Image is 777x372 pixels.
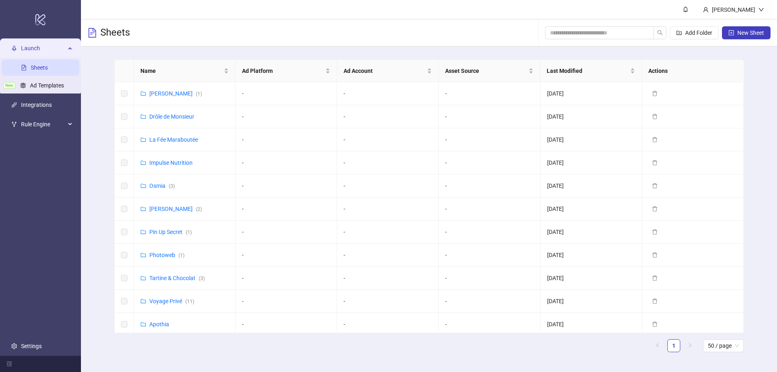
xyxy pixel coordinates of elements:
td: - [337,151,439,174]
a: Osmia(3) [149,183,175,189]
span: delete [652,183,658,189]
span: delete [652,321,658,327]
td: - [236,313,337,336]
span: ( 1 ) [186,230,192,235]
td: - [337,221,439,244]
td: - [439,221,540,244]
td: [DATE] [541,174,642,198]
span: delete [652,252,658,258]
a: [PERSON_NAME](2) [149,206,202,212]
a: Ad Templates [30,83,64,89]
a: Drôle de Monsieur [149,113,194,120]
span: New Sheet [737,30,764,36]
span: folder [140,91,146,96]
td: - [337,290,439,313]
span: folder [140,137,146,142]
span: folder [140,252,146,258]
th: Last Modified [540,60,642,82]
span: delete [652,206,658,212]
span: folder [140,298,146,304]
td: - [439,128,540,151]
span: delete [652,275,658,281]
span: folder [140,275,146,281]
td: - [439,267,540,290]
span: user [703,7,709,13]
div: [PERSON_NAME] [709,5,758,14]
span: ( 3 ) [169,183,175,189]
td: [DATE] [541,198,642,221]
span: folder [140,229,146,235]
a: Integrations [21,102,52,108]
span: right [688,343,692,348]
td: - [337,128,439,151]
span: delete [652,160,658,166]
span: Add Folder [685,30,712,36]
span: folder [140,114,146,119]
a: Voyage Privé(11) [149,298,194,304]
a: 1 [668,340,680,352]
td: - [439,290,540,313]
a: Sheets [31,65,48,71]
h3: Sheets [100,26,130,39]
td: - [337,198,439,221]
th: Actions [642,60,743,82]
span: plus-square [728,30,734,36]
a: Impulse Nutrition [149,159,193,166]
span: folder [140,160,146,166]
li: Next Page [684,339,696,352]
span: Ad Platform [242,66,324,75]
div: Page Size [703,339,744,352]
span: folder [140,206,146,212]
li: Previous Page [651,339,664,352]
a: Photoweb(1) [149,252,185,258]
span: down [758,7,764,13]
button: Add Folder [670,26,719,39]
td: - [439,174,540,198]
span: menu-fold [6,361,12,367]
span: bell [683,6,688,12]
td: - [236,174,337,198]
td: - [236,128,337,151]
span: ( 3 ) [199,276,205,281]
a: Settings [21,343,42,349]
td: - [236,267,337,290]
span: folder [140,321,146,327]
td: - [337,244,439,267]
td: [DATE] [541,151,642,174]
span: 50 / page [708,340,739,352]
span: delete [652,229,658,235]
td: - [337,82,439,105]
a: La Fée Maraboutée [149,136,198,143]
td: - [337,105,439,128]
a: Pin Up Secret(1) [149,229,192,235]
span: rocket [11,46,17,51]
span: Last Modified [547,66,628,75]
td: [DATE] [541,221,642,244]
td: - [236,198,337,221]
td: [DATE] [541,244,642,267]
th: Ad Account [337,60,439,82]
span: Rule Engine [21,117,66,133]
span: Ad Account [344,66,425,75]
td: [DATE] [541,267,642,290]
button: left [651,339,664,352]
span: left [655,343,660,348]
td: [DATE] [541,82,642,105]
td: - [236,244,337,267]
span: ( 11 ) [185,299,194,304]
span: delete [652,91,658,96]
td: - [236,290,337,313]
td: - [337,267,439,290]
td: - [439,105,540,128]
span: folder-add [676,30,682,36]
span: ( 2 ) [196,206,202,212]
span: delete [652,298,658,304]
td: - [439,198,540,221]
span: ( 1 ) [196,91,202,97]
span: folder [140,183,146,189]
span: delete [652,114,658,119]
th: Name [134,60,236,82]
span: delete [652,137,658,142]
span: ( 1 ) [178,253,185,258]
